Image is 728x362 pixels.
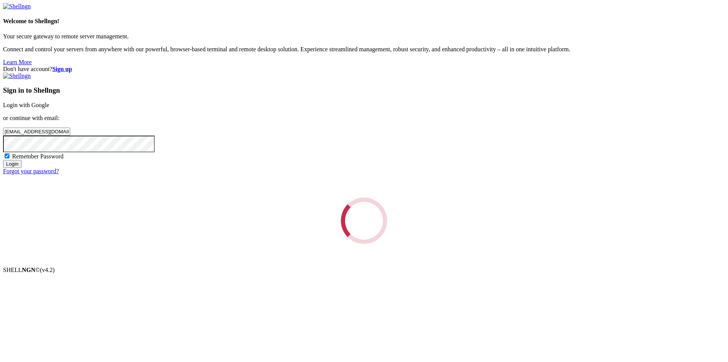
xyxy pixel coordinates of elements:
h4: Welcome to Shellngn! [3,18,725,25]
div: Don't have account? [3,66,725,73]
span: Remember Password [12,153,64,160]
span: 4.2.0 [40,267,55,273]
h3: Sign in to Shellngn [3,86,725,95]
b: NGN [22,267,36,273]
span: SHELL © [3,267,55,273]
p: Your secure gateway to remote server management. [3,33,725,40]
input: Email address [3,128,70,136]
div: Loading... [333,189,396,253]
img: Shellngn [3,73,31,79]
a: Sign up [52,66,72,72]
a: Forgot your password? [3,168,59,174]
input: Remember Password [5,153,9,158]
img: Shellngn [3,3,31,10]
p: or continue with email: [3,115,725,122]
p: Connect and control your servers from anywhere with our powerful, browser-based terminal and remo... [3,46,725,53]
input: Login [3,160,22,168]
a: Learn More [3,59,32,65]
a: Login with Google [3,102,49,108]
